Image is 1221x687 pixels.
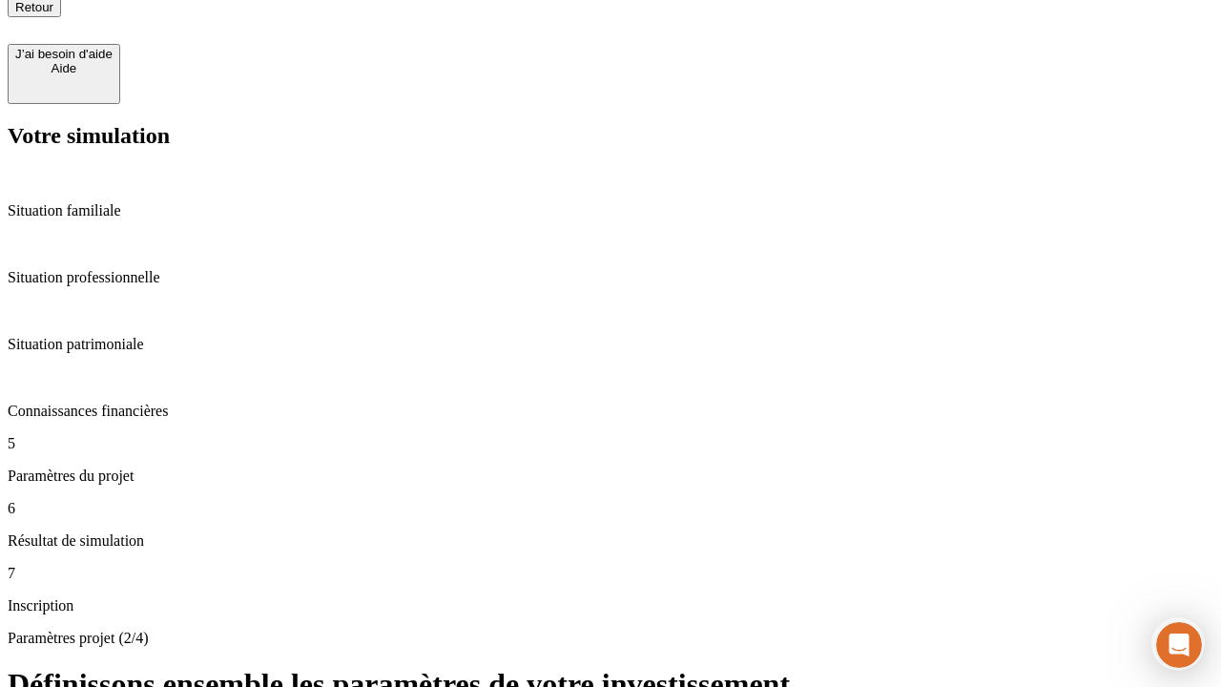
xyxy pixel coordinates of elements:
[8,202,1213,219] p: Situation familiale
[8,123,1213,149] h2: Votre simulation
[8,500,1213,517] p: 6
[8,403,1213,420] p: Connaissances financières
[15,61,113,75] div: Aide
[8,597,1213,614] p: Inscription
[1151,617,1205,671] iframe: Intercom live chat discovery launcher
[8,269,1213,286] p: Situation professionnelle
[8,468,1213,485] p: Paramètres du projet
[8,565,1213,582] p: 7
[8,435,1213,452] p: 5
[15,47,113,61] div: J’ai besoin d'aide
[1156,622,1202,668] iframe: Intercom live chat
[8,44,120,104] button: J’ai besoin d'aideAide
[8,630,1213,647] p: Paramètres projet (2/4)
[8,336,1213,353] p: Situation patrimoniale
[8,532,1213,550] p: Résultat de simulation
